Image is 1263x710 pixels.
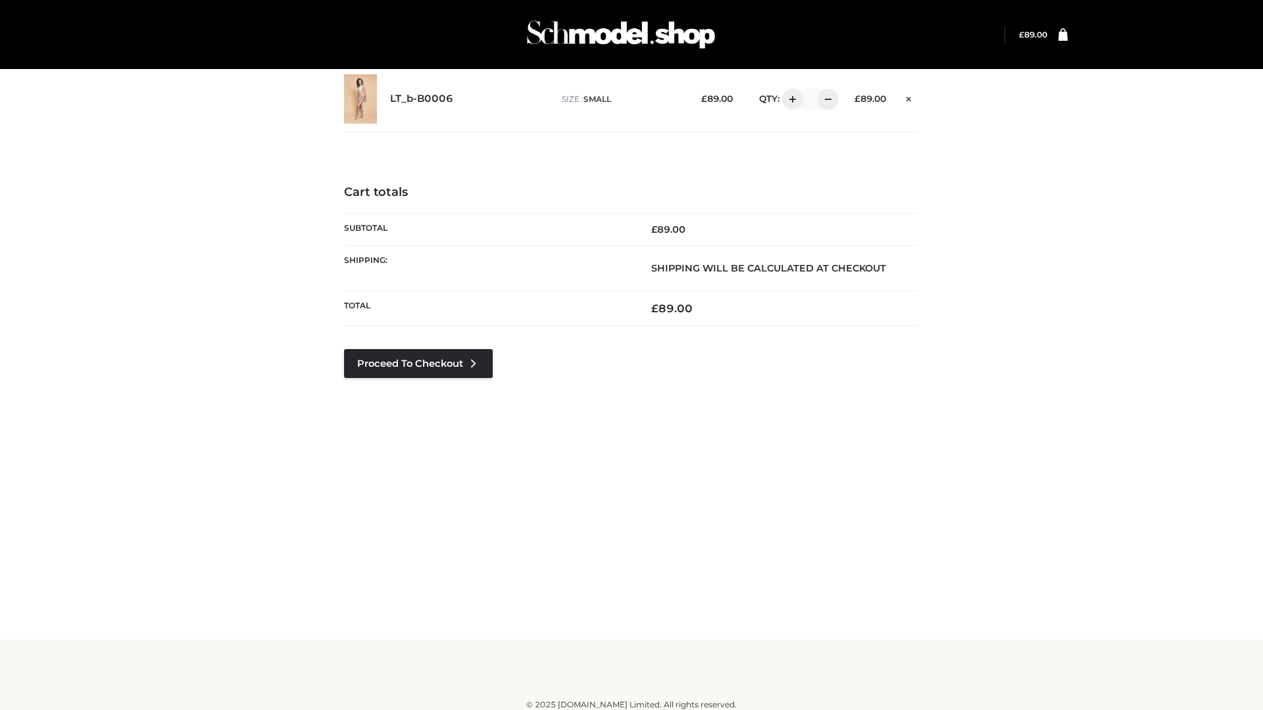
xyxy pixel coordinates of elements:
[651,302,693,315] bdi: 89.00
[651,262,886,274] strong: Shipping will be calculated at checkout
[1019,30,1047,39] a: £89.00
[583,94,611,104] span: SMALL
[899,89,919,106] a: Remove this item
[344,74,377,124] img: LT_b-B0006 - SMALL
[1019,30,1047,39] bdi: 89.00
[651,224,685,235] bdi: 89.00
[854,93,886,104] bdi: 89.00
[344,245,631,291] th: Shipping:
[390,93,453,105] a: LT_b-B0006
[344,213,631,245] th: Subtotal
[344,349,493,378] a: Proceed to Checkout
[701,93,733,104] bdi: 89.00
[1019,30,1024,39] span: £
[701,93,707,104] span: £
[746,89,834,110] div: QTY:
[651,224,657,235] span: £
[651,302,658,315] span: £
[344,185,919,200] h4: Cart totals
[854,93,860,104] span: £
[522,9,720,60] img: Schmodel Admin 964
[562,93,681,105] p: size :
[344,291,631,326] th: Total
